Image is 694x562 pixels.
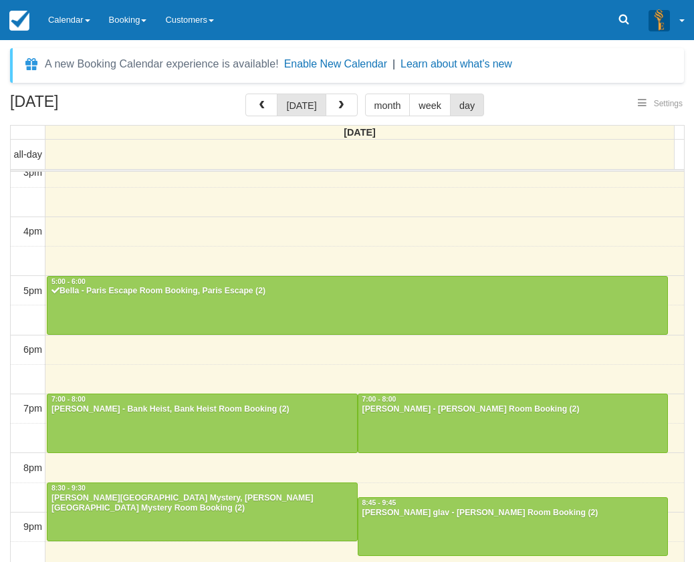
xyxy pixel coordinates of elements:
[23,167,42,178] span: 3pm
[277,94,326,116] button: [DATE]
[362,499,396,507] span: 8:45 - 9:45
[51,278,86,285] span: 5:00 - 6:00
[23,285,42,296] span: 5pm
[358,497,669,556] a: 8:45 - 9:45[PERSON_NAME] glav - [PERSON_NAME] Room Booking (2)
[358,394,669,452] a: 7:00 - 8:00[PERSON_NAME] - [PERSON_NAME] Room Booking (2)
[23,521,42,532] span: 9pm
[47,482,358,541] a: 8:30 - 9:30[PERSON_NAME][GEOGRAPHIC_DATA] Mystery, [PERSON_NAME][GEOGRAPHIC_DATA] Mystery Room Bo...
[47,276,668,335] a: 5:00 - 6:00Bella - Paris Escape Room Booking, Paris Escape (2)
[51,404,354,415] div: [PERSON_NAME] - Bank Heist, Bank Heist Room Booking (2)
[23,226,42,237] span: 4pm
[51,396,86,403] span: 7:00 - 8:00
[630,94,691,114] button: Settings
[51,286,664,297] div: Bella - Paris Escape Room Booking, Paris Escape (2)
[362,508,665,519] div: [PERSON_NAME] glav - [PERSON_NAME] Room Booking (2)
[450,94,484,116] button: day
[654,99,683,108] span: Settings
[45,56,279,72] div: A new Booking Calendar experience is available!
[392,58,395,69] span: |
[51,484,86,492] span: 8:30 - 9:30
[47,394,358,452] a: 7:00 - 8:00[PERSON_NAME] - Bank Heist, Bank Heist Room Booking (2)
[23,344,42,355] span: 6pm
[365,94,411,116] button: month
[649,9,670,31] img: A3
[409,94,451,116] button: week
[23,462,42,473] span: 8pm
[362,404,665,415] div: [PERSON_NAME] - [PERSON_NAME] Room Booking (2)
[400,58,512,69] a: Learn about what's new
[51,493,354,515] div: [PERSON_NAME][GEOGRAPHIC_DATA] Mystery, [PERSON_NAME][GEOGRAPHIC_DATA] Mystery Room Booking (2)
[344,127,376,138] span: [DATE]
[23,403,42,414] span: 7pm
[9,11,29,31] img: checkfront-main-nav-mini-logo.png
[14,149,42,160] span: all-day
[362,396,396,403] span: 7:00 - 8:00
[284,57,387,71] button: Enable New Calendar
[10,94,179,118] h2: [DATE]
